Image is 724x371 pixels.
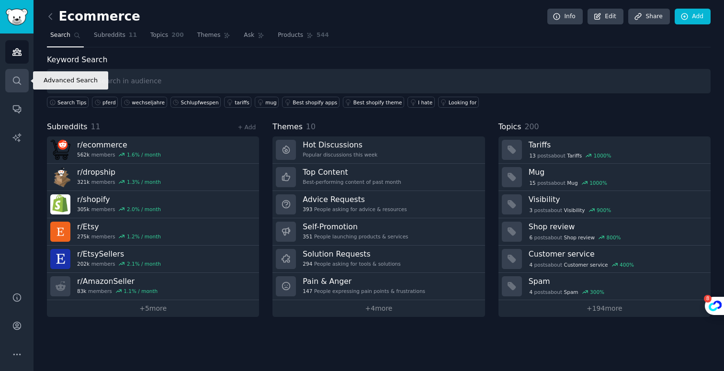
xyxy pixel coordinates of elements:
[272,121,303,133] span: Themes
[147,28,187,47] a: Topics200
[47,55,107,64] label: Keyword Search
[407,97,435,108] a: I hate
[77,140,161,150] h3: r/ ecommerce
[127,179,161,185] div: 1.3 % / month
[620,261,634,268] div: 400 %
[498,191,711,218] a: Visibility3postsaboutVisibility900%
[529,167,704,177] h3: Mug
[529,222,704,232] h3: Shop review
[77,167,161,177] h3: r/ dropship
[238,124,256,131] a: + Add
[150,31,168,40] span: Topics
[675,9,711,25] a: Add
[77,151,161,158] div: members
[303,151,377,158] div: Popular discussions this week
[132,99,165,106] div: wechseljahre
[303,233,312,240] span: 351
[564,207,585,214] span: Visibility
[529,140,704,150] h3: Tariffs
[529,249,704,259] h3: Customer service
[244,31,254,40] span: Ask
[77,249,161,259] h3: r/ EtsySellers
[564,289,578,295] span: Spam
[47,218,259,246] a: r/Etsy275kmembers1.2% / month
[77,194,161,204] h3: r/ shopify
[567,180,577,186] span: Mug
[77,206,90,213] span: 305k
[272,164,485,191] a: Top ContentBest-performing content of past month
[529,288,605,296] div: post s about
[47,69,711,93] input: Keyword search in audience
[47,28,84,47] a: Search
[272,191,485,218] a: Advice Requests393People asking for advice & resources
[57,99,87,106] span: Search Tips
[594,152,611,159] div: 1000 %
[529,194,704,204] h3: Visibility
[303,206,407,213] div: People asking for advice & resources
[47,246,259,273] a: r/EtsySellers202kmembers2.1% / month
[529,152,535,159] span: 13
[418,99,432,106] div: I hate
[124,288,158,294] div: 1.1 % / month
[127,260,161,267] div: 2.1 % / month
[303,260,312,267] span: 294
[272,300,485,317] a: +4more
[524,122,539,131] span: 200
[77,288,158,294] div: members
[303,288,425,294] div: People expressing pain points & frustrations
[50,140,70,160] img: ecommerce
[6,9,28,25] img: GummySearch logo
[303,233,408,240] div: People launching products & services
[121,97,167,108] a: wechseljahre
[265,99,277,106] div: mug
[498,136,711,164] a: Tariffs13postsaboutTariffs1000%
[102,99,116,106] div: pferd
[127,151,161,158] div: 1.6 % / month
[77,260,90,267] span: 202k
[303,167,401,177] h3: Top Content
[529,180,535,186] span: 15
[529,260,635,269] div: post s about
[589,180,607,186] div: 1000 %
[77,179,161,185] div: members
[47,9,140,24] h2: Ecommerce
[303,179,401,185] div: Best-performing content of past month
[303,288,312,294] span: 147
[272,218,485,246] a: Self-Promotion351People launching products & services
[50,194,70,214] img: shopify
[272,246,485,273] a: Solution Requests294People asking for tools & solutions
[529,289,532,295] span: 4
[170,97,221,108] a: Schlupfwespen
[50,249,70,269] img: EtsySellers
[171,31,184,40] span: 200
[293,99,337,106] div: Best shopify apps
[127,233,161,240] div: 1.2 % / month
[303,276,425,286] h3: Pain & Anger
[129,31,137,40] span: 11
[498,121,521,133] span: Topics
[607,234,621,241] div: 800 %
[303,140,377,150] h3: Hot Discussions
[547,9,583,25] a: Info
[90,28,140,47] a: Subreddits11
[77,151,90,158] span: 562k
[50,222,70,242] img: Etsy
[282,97,339,108] a: Best shopify apps
[529,207,532,214] span: 3
[94,31,125,40] span: Subreddits
[498,246,711,273] a: Customer service4postsaboutCustomer service400%
[449,99,477,106] div: Looking for
[564,234,595,241] span: Shop review
[529,151,612,160] div: post s about
[272,136,485,164] a: Hot DiscussionsPopular discussions this week
[317,31,329,40] span: 544
[91,122,101,131] span: 11
[47,273,259,300] a: r/AmazonSeller83kmembers1.1% / month
[303,260,400,267] div: People asking for tools & solutions
[240,28,268,47] a: Ask
[92,97,118,108] a: pferd
[127,206,161,213] div: 2.0 % / month
[343,97,404,108] a: Best shopify theme
[47,191,259,218] a: r/shopify305kmembers2.0% / month
[567,152,582,159] span: Tariffs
